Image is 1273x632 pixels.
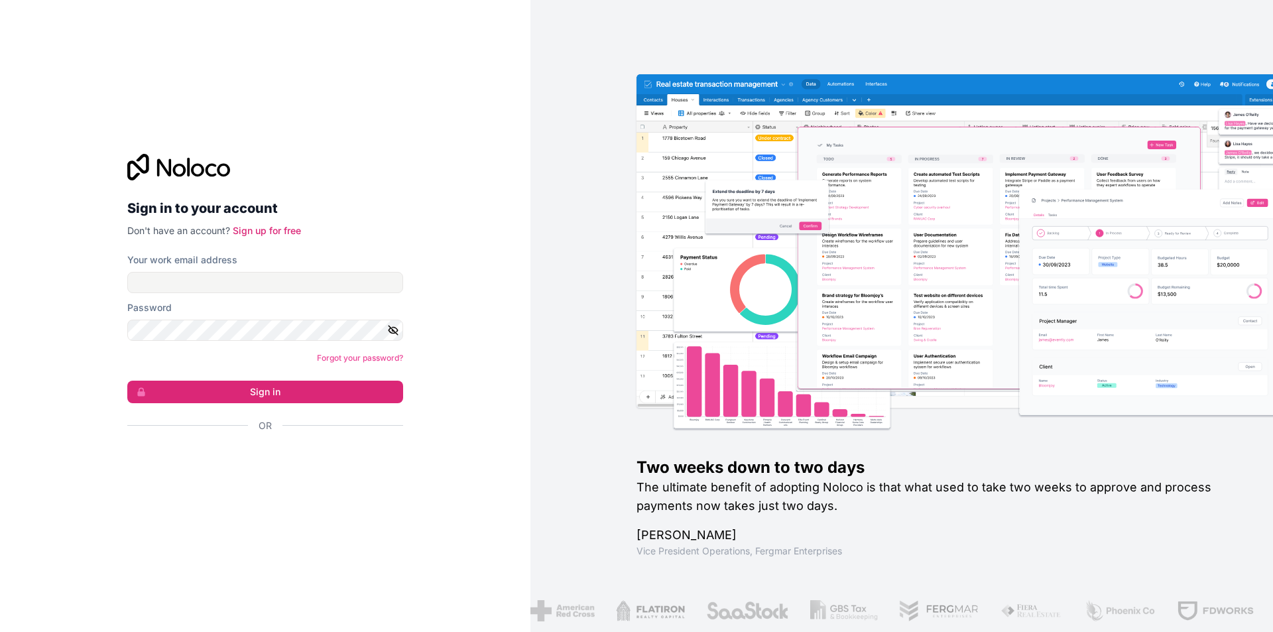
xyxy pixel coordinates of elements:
[529,600,593,621] img: /assets/american-red-cross-BAupjrZR.png
[127,253,237,267] label: Your work email address
[127,225,230,236] span: Don't have an account?
[615,600,684,621] img: /assets/flatiron-C8eUkumj.png
[127,320,403,341] input: Password
[636,478,1231,515] h2: The ultimate benefit of adopting Noloco is that what used to take two weeks to approve and proces...
[1000,600,1062,621] img: /assets/fiera-fwj2N5v4.png
[121,447,399,476] iframe: Sign in with Google Button
[127,381,403,403] button: Sign in
[636,457,1231,478] h1: Two weeks down to two days
[1176,600,1253,621] img: /assets/fdworks-Bi04fVtw.png
[127,196,403,220] h2: Sign in to your account
[127,272,403,293] input: Email address
[259,419,272,432] span: Or
[317,353,403,363] a: Forgot your password?
[898,600,979,621] img: /assets/fergmar-CudnrXN5.png
[705,600,788,621] img: /assets/saastock-C6Zbiodz.png
[636,544,1231,558] h1: Vice President Operations , Fergmar Enterprises
[810,600,877,621] img: /assets/gbstax-C-GtDUiK.png
[636,526,1231,544] h1: [PERSON_NAME]
[1083,600,1155,621] img: /assets/phoenix-BREaitsQ.png
[233,225,301,236] a: Sign up for free
[127,301,172,314] label: Password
